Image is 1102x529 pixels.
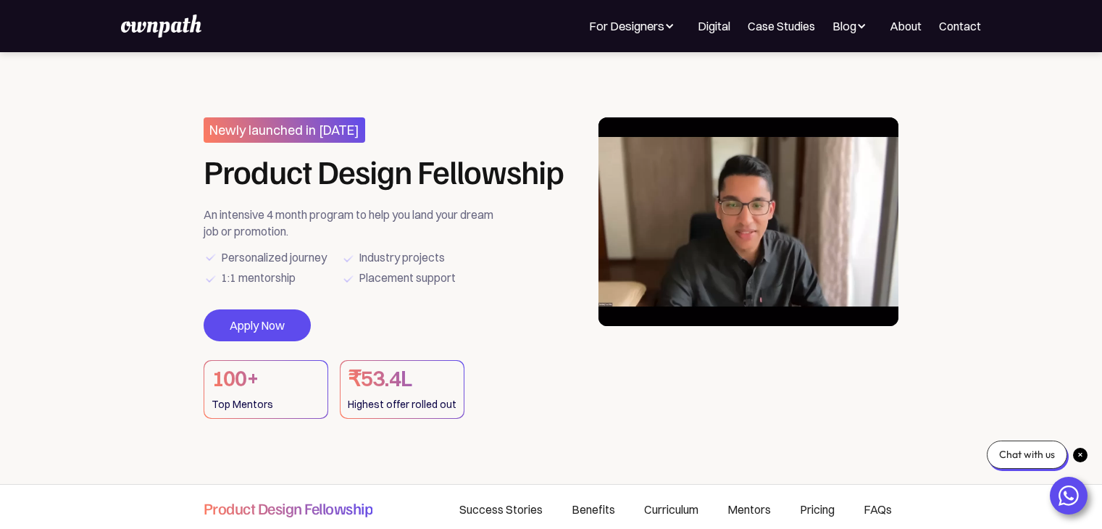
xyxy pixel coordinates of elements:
h1: ₹53.4L [348,365,456,393]
div: For Designers [589,17,664,35]
div: Personalized journey [221,247,327,267]
h3: Newly launched in [DATE] [204,117,365,143]
div: An intensive 4 month program to help you land your dream job or promotion. [204,207,504,239]
a: Digital [698,17,730,35]
h1: Product Design Fellowship [204,154,564,188]
div: Blog [832,17,856,35]
div: Top Mentors [212,394,320,415]
div: Chat with us [987,441,1067,469]
h1: 100+ [212,365,320,393]
div: 1:1 mentorship [221,267,296,288]
div: For Designers [589,17,680,35]
a: Apply Now [204,309,311,341]
a: Case Studies [748,17,815,35]
div: Highest offer rolled out [348,394,456,415]
div: Industry projects [359,247,445,267]
h4: Product Design Fellowship [204,498,373,518]
div: Placement support [359,267,456,288]
a: About [890,17,922,35]
div: Blog [832,17,872,35]
a: Contact [939,17,981,35]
